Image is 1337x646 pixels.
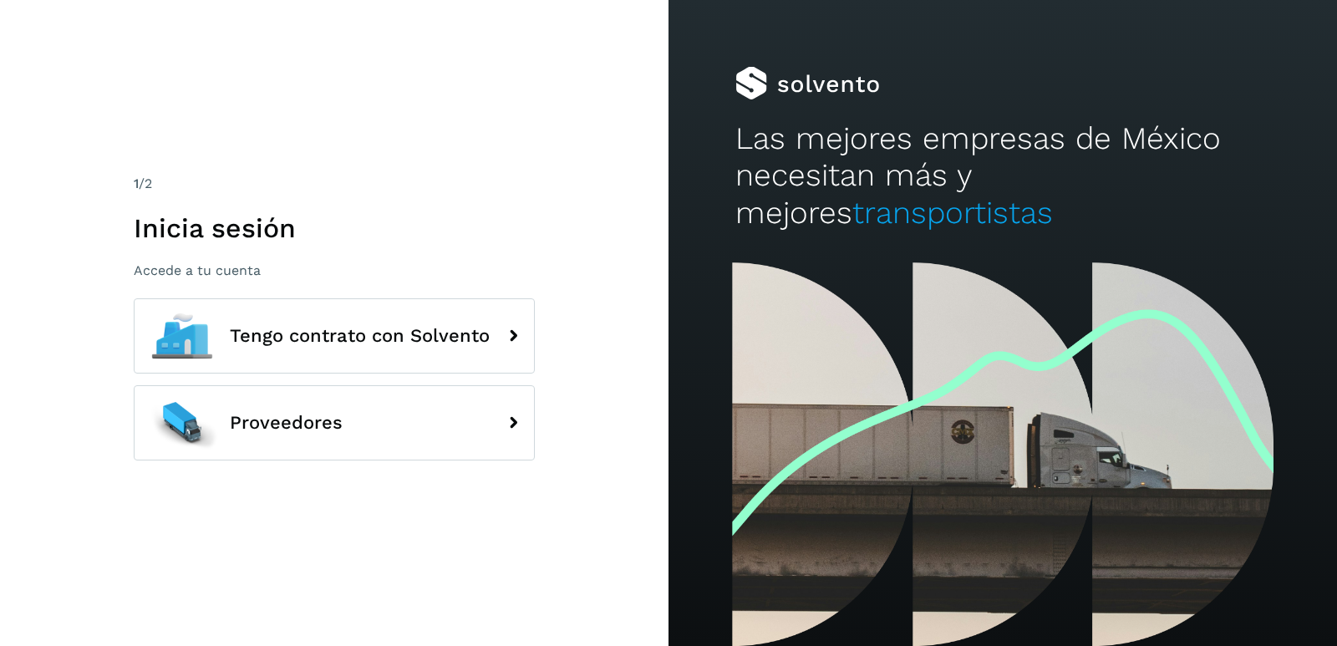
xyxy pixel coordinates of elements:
[230,413,343,433] span: Proveedores
[134,174,535,194] div: /2
[134,175,139,191] span: 1
[735,120,1270,231] h2: Las mejores empresas de México necesitan más y mejores
[230,326,490,346] span: Tengo contrato con Solvento
[134,298,535,374] button: Tengo contrato con Solvento
[134,262,535,278] p: Accede a tu cuenta
[134,212,535,244] h1: Inicia sesión
[852,195,1053,231] span: transportistas
[134,385,535,460] button: Proveedores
